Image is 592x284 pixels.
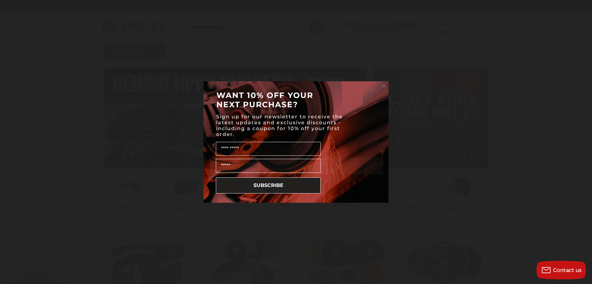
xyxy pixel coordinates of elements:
[216,91,313,109] span: WANT 10% OFF YOUR NEXT PURCHASE?
[216,177,321,193] button: SUBSCRIBE
[216,114,343,137] span: Sign up for our newsletter to receive the latest updates and exclusive discounts - including a co...
[216,159,321,173] input: Email
[553,267,582,273] span: Contact us
[381,83,387,89] button: Close dialog
[536,261,586,279] button: Contact us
